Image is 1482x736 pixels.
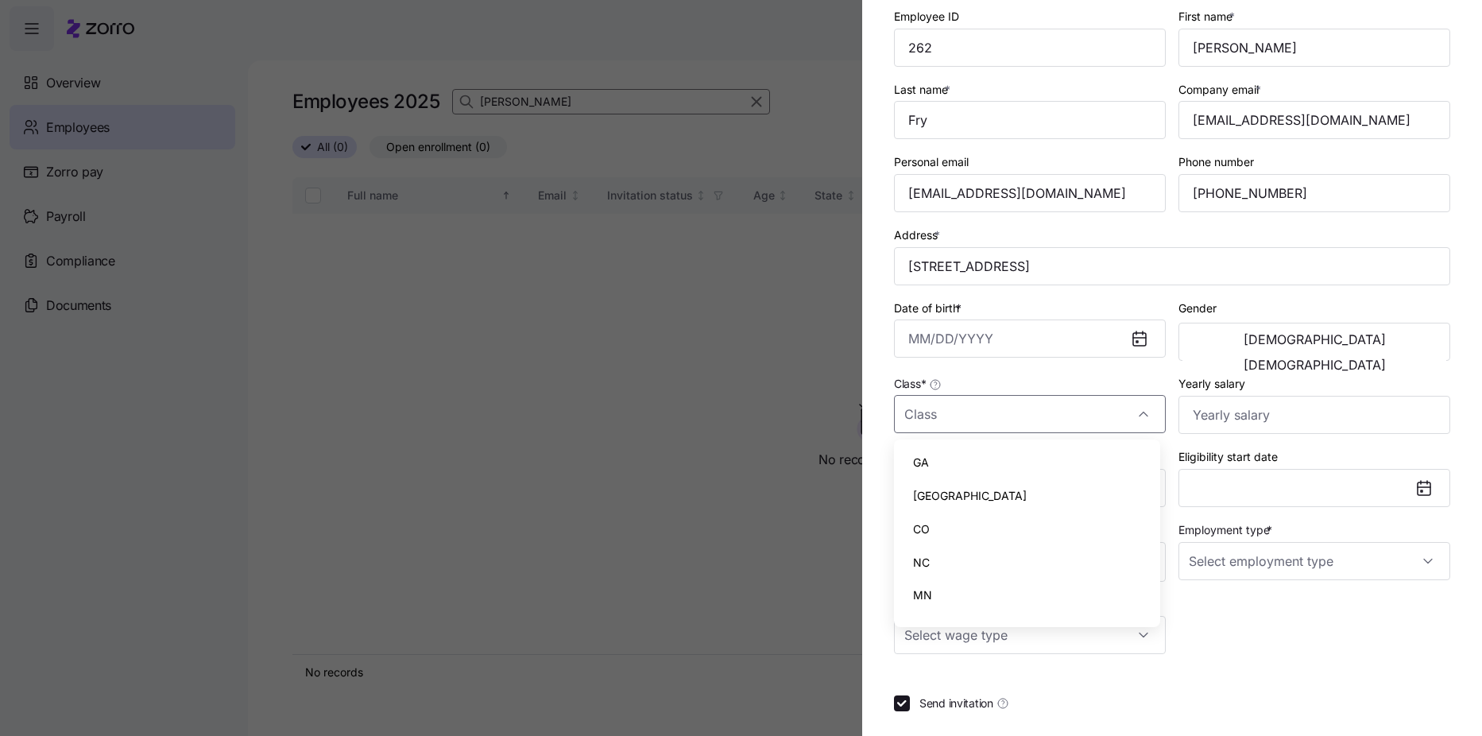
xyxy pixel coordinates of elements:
[1178,375,1245,393] label: Yearly salary
[894,227,943,244] label: Address
[1178,396,1450,434] input: Yearly salary
[894,320,1166,358] input: MM/DD/YYYY
[894,174,1166,212] input: Personal email
[1178,101,1450,139] input: Company email
[894,247,1450,285] input: Address
[1178,153,1254,171] label: Phone number
[894,101,1166,139] input: Last name
[1178,174,1450,212] input: Phone number
[1178,300,1217,317] label: Gender
[913,454,929,471] span: GA
[919,695,993,711] span: Send invitation
[894,616,1166,654] input: Select wage type
[913,554,930,571] span: NC
[894,8,959,25] label: Employee ID
[913,587,932,604] span: MN
[894,29,1166,67] input: Employee ID
[1178,521,1275,539] label: Employment type
[913,620,928,637] span: AZ
[1178,8,1238,25] label: First name
[1178,81,1264,99] label: Company email
[894,376,926,392] span: Class *
[1178,448,1278,466] label: Eligibility start date
[894,300,965,317] label: Date of birth
[1178,29,1450,67] input: First name
[913,521,930,538] span: CO
[1244,358,1386,371] span: [DEMOGRAPHIC_DATA]
[913,487,1027,505] span: [GEOGRAPHIC_DATA]
[894,81,954,99] label: Last name
[894,153,969,171] label: Personal email
[1178,542,1450,580] input: Select employment type
[894,395,1166,433] input: Class
[1244,333,1386,346] span: [DEMOGRAPHIC_DATA]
